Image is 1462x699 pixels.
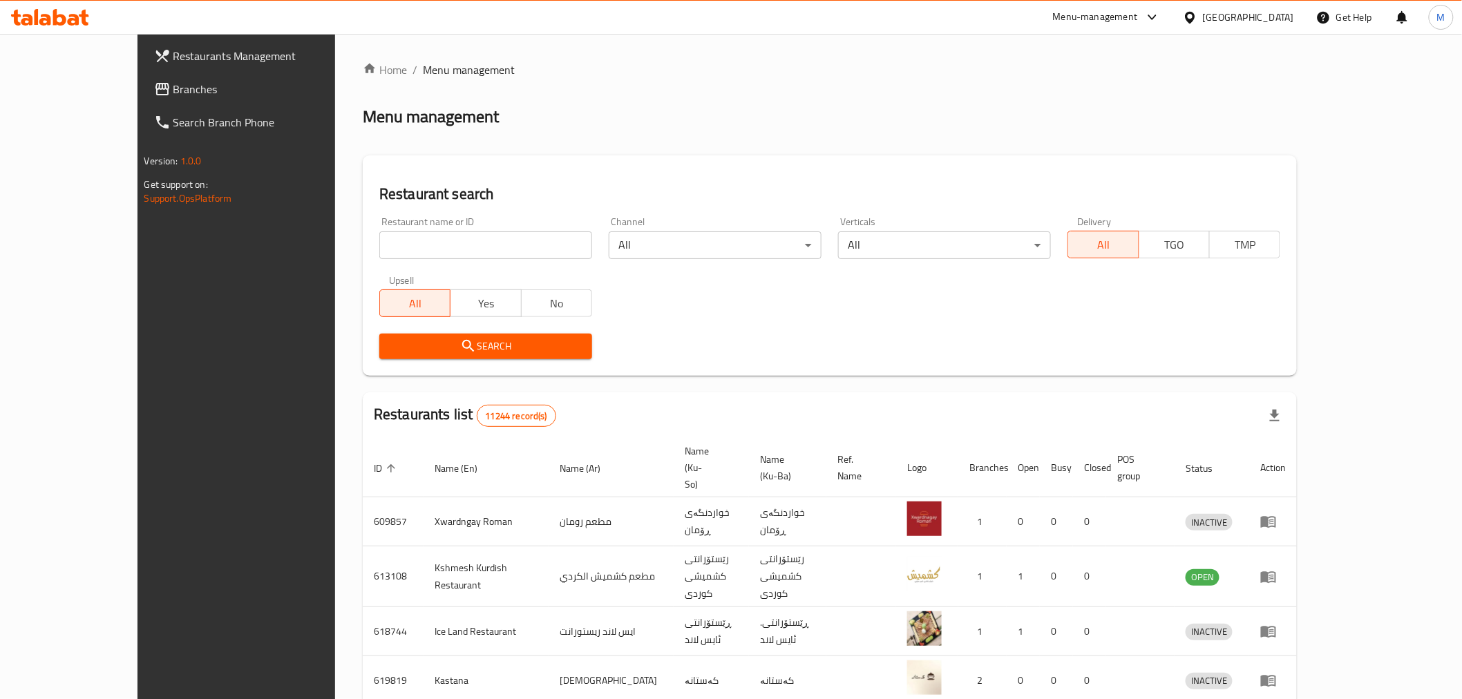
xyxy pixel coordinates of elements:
[1040,546,1073,607] td: 0
[379,231,592,259] input: Search for restaurant name or ID..
[477,405,556,427] div: Total records count
[143,39,381,73] a: Restaurants Management
[896,439,958,497] th: Logo
[1074,235,1133,255] span: All
[389,276,415,285] label: Upsell
[549,607,674,656] td: ايس لاند ريستورانت
[412,61,417,78] li: /
[1186,569,1219,586] div: OPEN
[907,611,942,646] img: Ice Land Restaurant
[144,152,178,170] span: Version:
[958,497,1007,546] td: 1
[1067,231,1139,258] button: All
[1260,672,1286,689] div: Menu
[1186,569,1219,585] span: OPEN
[521,289,592,317] button: No
[173,114,370,131] span: Search Branch Phone
[1007,546,1040,607] td: 1
[958,607,1007,656] td: 1
[1186,673,1233,689] span: INACTIVE
[143,106,381,139] a: Search Branch Phone
[173,48,370,64] span: Restaurants Management
[363,546,424,607] td: 613108
[749,607,826,656] td: .ڕێستۆرانتی ئایس لاند
[907,557,942,591] img: Kshmesh Kurdish Restaurant
[1040,497,1073,546] td: 0
[958,439,1007,497] th: Branches
[363,61,407,78] a: Home
[838,231,1051,259] div: All
[1040,439,1073,497] th: Busy
[1040,607,1073,656] td: 0
[144,175,208,193] span: Get support on:
[1007,497,1040,546] td: 0
[363,61,1297,78] nav: breadcrumb
[477,410,556,423] span: 11244 record(s)
[374,404,556,427] h2: Restaurants list
[674,546,749,607] td: رێستۆرانتی کشمیشى كوردى
[379,334,592,359] button: Search
[1073,607,1106,656] td: 0
[1186,515,1233,530] span: INACTIVE
[1249,439,1297,497] th: Action
[549,497,674,546] td: مطعم رومان
[1073,439,1106,497] th: Closed
[424,497,549,546] td: Xwardngay Roman
[958,546,1007,607] td: 1
[907,660,942,695] img: Kastana
[363,106,499,128] h2: Menu management
[560,460,618,477] span: Name (Ar)
[390,338,581,355] span: Search
[1186,624,1233,640] span: INACTIVE
[144,189,232,207] a: Support.OpsPlatform
[1139,231,1210,258] button: TGO
[1186,460,1231,477] span: Status
[424,546,549,607] td: Kshmesh Kurdish Restaurant
[1053,9,1138,26] div: Menu-management
[386,294,445,314] span: All
[685,443,732,492] span: Name (Ku-So)
[363,497,424,546] td: 609857
[907,501,942,536] img: Xwardngay Roman
[363,607,424,656] td: 618744
[424,607,549,656] td: Ice Land Restaurant
[374,460,400,477] span: ID
[1203,10,1294,25] div: [GEOGRAPHIC_DATA]
[379,289,450,317] button: All
[1260,623,1286,640] div: Menu
[1007,439,1040,497] th: Open
[1260,568,1286,585] div: Menu
[423,61,515,78] span: Menu management
[760,451,810,484] span: Name (Ku-Ba)
[674,497,749,546] td: خواردنگەی ڕۆمان
[456,294,515,314] span: Yes
[143,73,381,106] a: Branches
[1186,514,1233,530] div: INACTIVE
[1437,10,1445,25] span: M
[435,460,495,477] span: Name (En)
[549,546,674,607] td: مطعم كشميش الكردي
[1007,607,1040,656] td: 1
[180,152,202,170] span: 1.0.0
[1073,546,1106,607] td: 0
[749,497,826,546] td: خواردنگەی ڕۆمان
[1258,399,1291,432] div: Export file
[1215,235,1275,255] span: TMP
[1209,231,1280,258] button: TMP
[674,607,749,656] td: ڕێستۆرانتی ئایس لاند
[1260,513,1286,530] div: Menu
[527,294,587,314] span: No
[837,451,880,484] span: Ref. Name
[1117,451,1158,484] span: POS group
[173,81,370,97] span: Branches
[1077,217,1112,227] label: Delivery
[1145,235,1204,255] span: TGO
[609,231,822,259] div: All
[1073,497,1106,546] td: 0
[379,184,1280,204] h2: Restaurant search
[749,546,826,607] td: رێستۆرانتی کشمیشى كوردى
[450,289,521,317] button: Yes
